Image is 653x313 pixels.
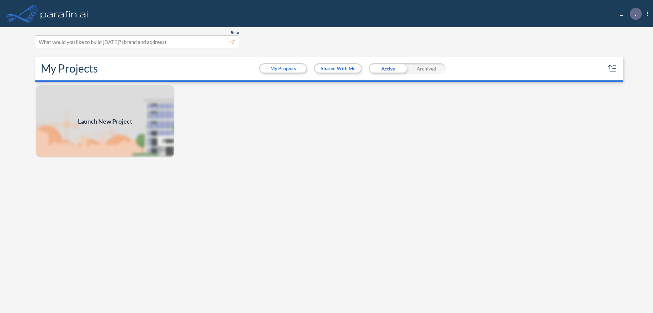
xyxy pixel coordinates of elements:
[635,11,636,17] p: .
[315,64,361,73] button: Shared With Me
[369,63,407,74] div: Active
[260,64,306,73] button: My Projects
[407,63,446,74] div: Archived
[35,84,175,158] img: add
[231,30,239,35] span: Beta
[41,62,98,75] h2: My Projects
[35,84,175,158] a: Launch New Project
[607,63,618,74] button: sort
[78,117,132,126] span: Launch New Project
[39,7,89,20] img: logo
[610,8,648,20] div: ...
